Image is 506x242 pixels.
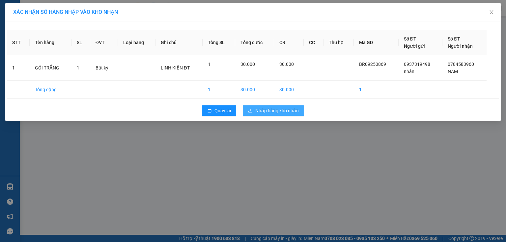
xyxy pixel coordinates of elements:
span: BR09250869 [359,62,386,67]
td: 30.000 [235,81,274,99]
span: Nhập hàng kho nhận [255,107,299,114]
span: close [489,10,494,15]
th: CC [304,30,323,55]
button: rollbackQuay lại [202,105,236,116]
th: Ghi chú [155,30,203,55]
td: Tổng cộng [30,81,71,99]
span: 30.000 [279,62,294,67]
th: Tổng cước [235,30,274,55]
th: CR [274,30,304,55]
span: 0784583960 [448,62,474,67]
td: 1 [203,81,235,99]
span: Quay lại [214,107,231,114]
span: Số ĐT [404,36,416,41]
span: XÁC NHẬN SỐ HÀNG NHẬP VÀO KHO NHẬN [13,9,118,15]
td: 1 [7,55,30,81]
td: GÓI TRẮNG [30,55,71,81]
th: Thu hộ [323,30,354,55]
span: LINH KIỆN ĐT [161,65,190,70]
td: 30.000 [274,81,304,99]
td: 1 [354,81,399,99]
th: ĐVT [90,30,118,55]
span: Người gửi [404,43,425,49]
th: Tổng SL [203,30,235,55]
span: Người nhận [448,43,473,49]
span: Số ĐT [448,36,460,41]
span: nhân [404,69,414,74]
td: Bất kỳ [90,55,118,81]
span: 0937319498 [404,62,430,67]
button: Close [482,3,501,22]
button: downloadNhập hàng kho nhận [243,105,304,116]
th: Mã GD [354,30,399,55]
span: 1 [77,65,79,70]
span: 1 [208,62,211,67]
th: STT [7,30,30,55]
span: NAM [448,69,458,74]
th: Loại hàng [118,30,155,55]
span: 30.000 [240,62,255,67]
span: rollback [207,108,212,114]
th: Tên hàng [30,30,71,55]
th: SL [71,30,90,55]
span: download [248,108,253,114]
